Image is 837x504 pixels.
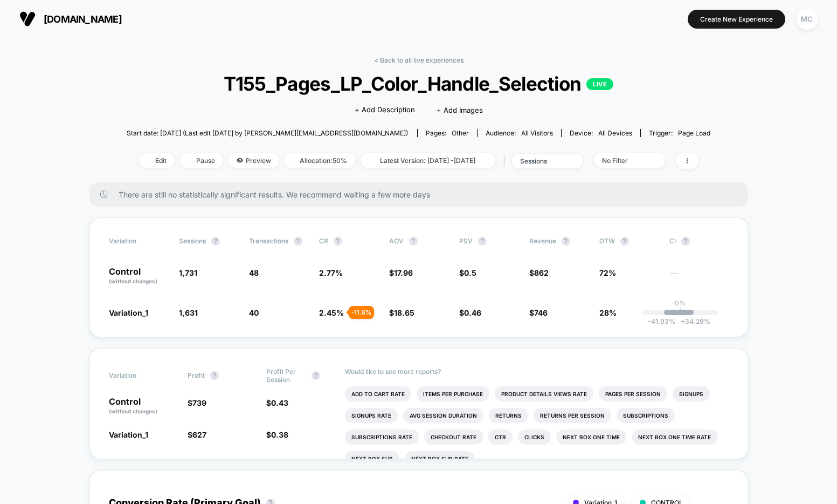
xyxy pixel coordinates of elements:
span: Profit Per Session [266,367,306,384]
span: -41.93 % [648,317,675,325]
span: 0.43 [271,398,288,407]
div: MC [797,9,818,30]
li: Items Per Purchase [417,386,489,401]
span: Profit [188,371,205,379]
div: Pages: [426,129,469,137]
li: Subscriptions [617,408,675,423]
button: ? [409,237,418,246]
span: Start date: [DATE] (Last edit [DATE] by [PERSON_NAME][EMAIL_ADDRESS][DOMAIN_NAME]) [127,129,408,137]
div: Audience: [486,129,553,137]
span: 17.96 [394,268,413,277]
span: $ [459,268,476,277]
span: PSV [459,237,473,245]
li: Returns [489,408,528,423]
span: $ [529,268,549,277]
span: OTW [599,237,659,246]
span: (without changes) [109,408,157,414]
span: [DOMAIN_NAME] [44,13,122,25]
span: 0.5 [464,268,476,277]
li: Pages Per Session [599,386,667,401]
li: Add To Cart Rate [345,386,411,401]
span: $ [389,308,414,317]
div: sessions [520,157,563,165]
button: [DOMAIN_NAME] [16,10,125,28]
span: 627 [192,430,206,439]
span: 862 [534,268,549,277]
span: 40 [249,308,259,317]
button: Create New Experience [688,10,785,29]
span: Allocation: 50% [285,153,355,168]
span: T155_Pages_LP_Color_Handle_Selection [156,72,681,95]
span: + [681,317,685,325]
span: 72% [599,268,616,277]
p: Would like to see more reports? [345,367,728,376]
span: Pause [180,153,223,168]
li: Next Box Sub [345,451,399,466]
span: 739 [192,398,206,407]
span: Transactions [249,237,288,245]
button: ? [562,237,570,246]
li: Avg Session Duration [403,408,483,423]
span: all devices [598,129,632,137]
span: 0.38 [271,430,288,439]
p: | [679,307,681,315]
li: Next Box One Time Rate [632,430,717,445]
li: Subscriptions Rate [345,430,419,445]
span: Revenue [529,237,556,245]
span: Variation_1 [109,308,148,317]
a: < Back to all live experiences [374,56,464,64]
li: Checkout Rate [424,430,483,445]
span: $ [188,398,206,407]
span: Sessions [179,237,206,245]
span: AOV [389,237,404,245]
span: --- [669,270,729,285]
button: ? [312,371,320,380]
button: MC [793,8,821,30]
span: 34.29 % [675,317,710,325]
span: Variation [109,237,168,246]
span: Device: [561,129,640,137]
span: $ [266,398,288,407]
div: No Filter [602,156,645,165]
li: Product Details Views Rate [495,386,593,401]
span: 2.45 % [319,308,344,317]
li: Clicks [518,430,551,445]
span: + Add Images [437,106,483,114]
p: Control [109,267,168,285]
button: ? [210,371,219,380]
div: - 11.6 % [349,306,374,319]
li: Signups Rate [345,408,398,423]
li: Returns Per Session [534,408,611,423]
span: Latest Version: [DATE] - [DATE] [361,153,495,168]
p: 0% [675,299,686,307]
span: 0.46 [464,308,481,317]
button: ? [294,237,302,246]
span: 2.77 % [319,268,343,277]
span: $ [529,308,548,317]
span: 48 [249,268,259,277]
span: $ [188,430,206,439]
button: ? [334,237,342,246]
span: There are still no statistically significant results. We recommend waiting a few more days [119,190,727,199]
li: Signups [673,386,710,401]
button: ? [478,237,487,246]
span: $ [266,430,288,439]
button: ? [211,237,220,246]
span: CR [319,237,328,245]
p: Control [109,397,177,416]
span: 1,631 [179,308,198,317]
span: Variation_1 [109,430,148,439]
img: Visually logo [19,11,36,27]
span: 28% [599,308,617,317]
li: Next Box One Time [556,430,626,445]
span: + Add Description [355,105,415,115]
span: 1,731 [179,268,197,277]
div: Trigger: [649,129,710,137]
span: Preview [229,153,279,168]
span: All Visitors [521,129,553,137]
span: $ [459,308,481,317]
span: Edit [139,153,175,168]
span: $ [389,268,413,277]
span: Variation [109,367,168,384]
span: 746 [534,308,548,317]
